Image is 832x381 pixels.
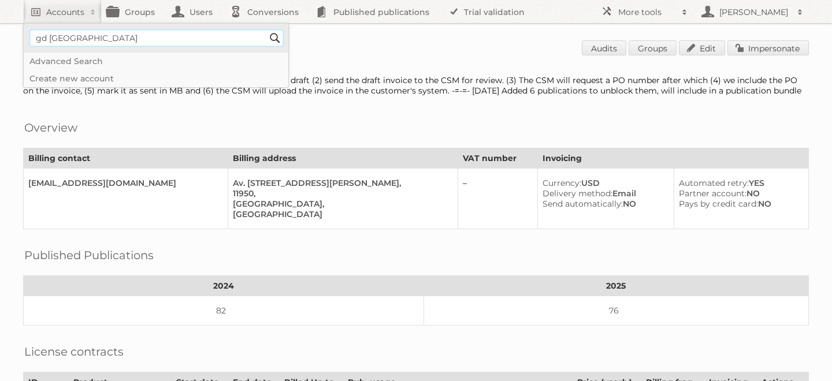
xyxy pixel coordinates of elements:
[24,53,288,70] a: Advanced Search
[618,6,676,18] h2: More tools
[233,199,448,209] div: [GEOGRAPHIC_DATA],
[24,119,77,136] h2: Overview
[679,188,799,199] div: NO
[233,178,448,188] div: Av. [STREET_ADDRESS][PERSON_NAME],
[679,178,799,188] div: YES
[23,75,809,96] div: Auto-billing is disabled to (1) include the recurring services on the draft (2) send the draft in...
[679,40,725,55] a: Edit
[582,40,626,55] a: Audits
[727,40,809,55] a: Impersonate
[679,199,799,209] div: NO
[679,178,749,188] span: Automated retry:
[233,188,448,199] div: 11950,
[543,199,623,209] span: Send automatically:
[24,276,424,296] th: 2024
[23,40,809,58] h1: Account 89054: Chedraui
[458,148,538,169] th: VAT number
[679,199,758,209] span: Pays by credit card:
[543,199,664,209] div: NO
[233,209,448,219] div: [GEOGRAPHIC_DATA]
[424,276,808,296] th: 2025
[24,246,154,264] h2: Published Publications
[543,188,612,199] span: Delivery method:
[679,188,746,199] span: Partner account:
[538,148,809,169] th: Invoicing
[266,29,284,47] input: Search
[424,296,808,326] td: 76
[543,178,581,188] span: Currency:
[28,178,218,188] div: [EMAIL_ADDRESS][DOMAIN_NAME]
[543,188,664,199] div: Email
[228,148,458,169] th: Billing address
[46,6,84,18] h2: Accounts
[458,169,538,229] td: –
[24,343,124,360] h2: License contracts
[24,296,424,326] td: 82
[629,40,677,55] a: Groups
[24,148,228,169] th: Billing contact
[716,6,792,18] h2: [PERSON_NAME]
[543,178,664,188] div: USD
[24,70,288,87] a: Create new account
